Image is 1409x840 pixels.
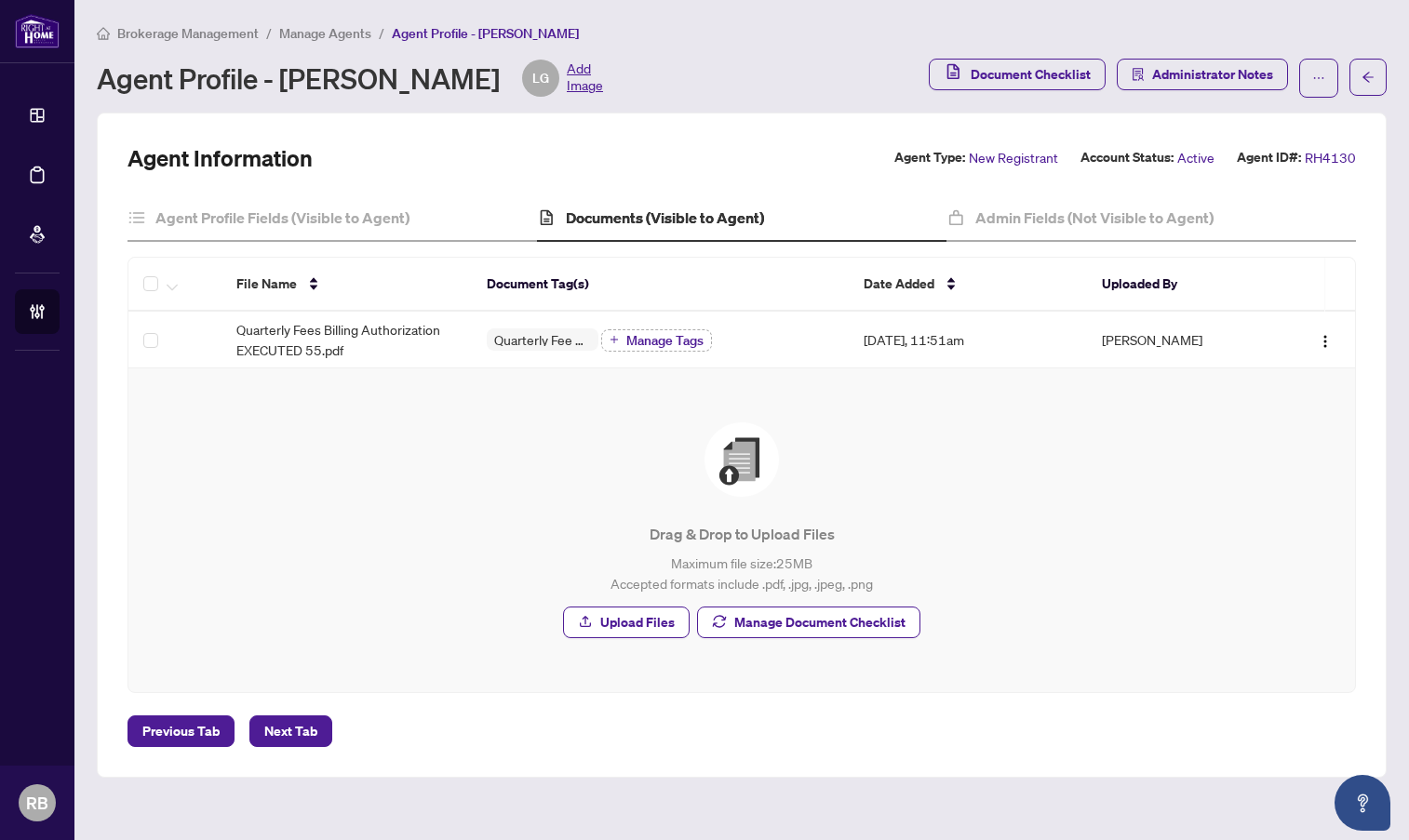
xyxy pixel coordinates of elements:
[1237,147,1301,168] label: Agent ID#:
[236,273,297,294] span: File Name
[894,147,965,168] label: Agent Type:
[166,553,1318,593] p: Maximum file size: 25 MB Accepted formats include .pdf, .jpg, .jpeg, .png
[26,790,48,816] span: RB
[1335,775,1390,831] button: Open asap
[532,68,549,88] span: LG
[929,59,1106,90] button: Document Checklist
[166,523,1318,545] p: Drag & Drop to Upload Files
[155,207,409,229] h4: Agent Profile Fields (Visible to Agent)
[1318,334,1333,349] img: Logo
[1080,147,1174,168] label: Account Status:
[392,25,579,42] span: Agent Profile - [PERSON_NAME]
[236,319,458,360] span: Quarterly Fees Billing Authorization EXECUTED 55.pdf
[127,143,313,173] h2: Agent Information
[864,273,934,294] span: Date Added
[734,607,906,637] span: Manage Document Checklist
[379,22,384,44] li: /
[142,716,220,746] span: Previous Tab
[1177,147,1214,168] span: Active
[472,258,848,312] th: Document Tag(s)
[697,607,920,638] button: Manage Document Checklist
[849,258,1087,312] th: Date Added
[127,715,235,747] button: Previous Tab
[1310,325,1340,354] button: Logo
[563,607,690,638] button: Upload Files
[1305,147,1356,168] span: RH4130
[264,716,317,746] span: Next Tab
[1117,59,1288,90] button: Administrator Notes
[704,422,779,497] img: File Upload
[221,258,473,312] th: File Name
[1362,71,1375,84] span: arrow-left
[1087,258,1275,312] th: Uploaded By
[97,27,110,40] span: home
[117,25,259,42] span: Brokerage Management
[1132,68,1145,81] span: solution
[1152,60,1273,89] span: Administrator Notes
[975,207,1214,229] h4: Admin Fields (Not Visible to Agent)
[626,334,704,347] span: Manage Tags
[1312,72,1325,85] span: ellipsis
[567,60,603,97] span: Add Image
[249,715,332,747] button: Next Tab
[266,22,272,44] li: /
[15,14,60,48] img: logo
[1087,312,1275,368] td: [PERSON_NAME]
[600,607,675,637] span: Upload Files
[601,329,712,352] button: Manage Tags
[279,25,371,42] span: Manage Agents
[97,60,603,97] div: Agent Profile - [PERSON_NAME]
[487,333,598,346] span: Quarterly Fee Auto-Debit Authorization
[151,391,1333,670] span: File UploadDrag & Drop to Upload FilesMaximum file size:25MBAccepted formats include .pdf, .jpg, ...
[610,335,619,344] span: plus
[969,147,1058,168] span: New Registrant
[566,207,764,229] h4: Documents (Visible to Agent)
[849,312,1087,368] td: [DATE], 11:51am
[971,60,1091,89] span: Document Checklist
